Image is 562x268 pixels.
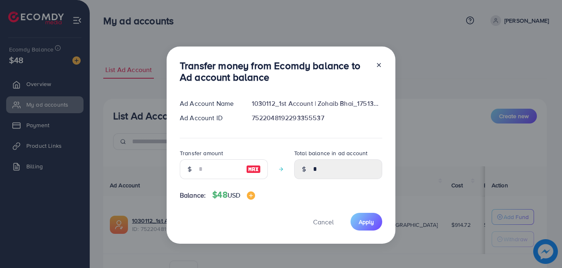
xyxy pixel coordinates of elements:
h3: Transfer money from Ecomdy balance to Ad account balance [180,60,369,84]
div: 7522048192293355537 [245,113,389,123]
h4: $48 [212,190,255,200]
label: Transfer amount [180,149,223,157]
div: Ad Account Name [173,99,245,108]
label: Total balance in ad account [294,149,367,157]
img: image [247,191,255,200]
button: Cancel [303,213,344,231]
span: USD [228,191,240,200]
div: 1030112_1st Account | Zohaib Bhai_1751363330022 [245,99,389,108]
img: image [246,164,261,174]
span: Cancel [313,217,334,226]
div: Ad Account ID [173,113,245,123]
button: Apply [351,213,382,231]
span: Apply [359,218,374,226]
span: Balance: [180,191,206,200]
